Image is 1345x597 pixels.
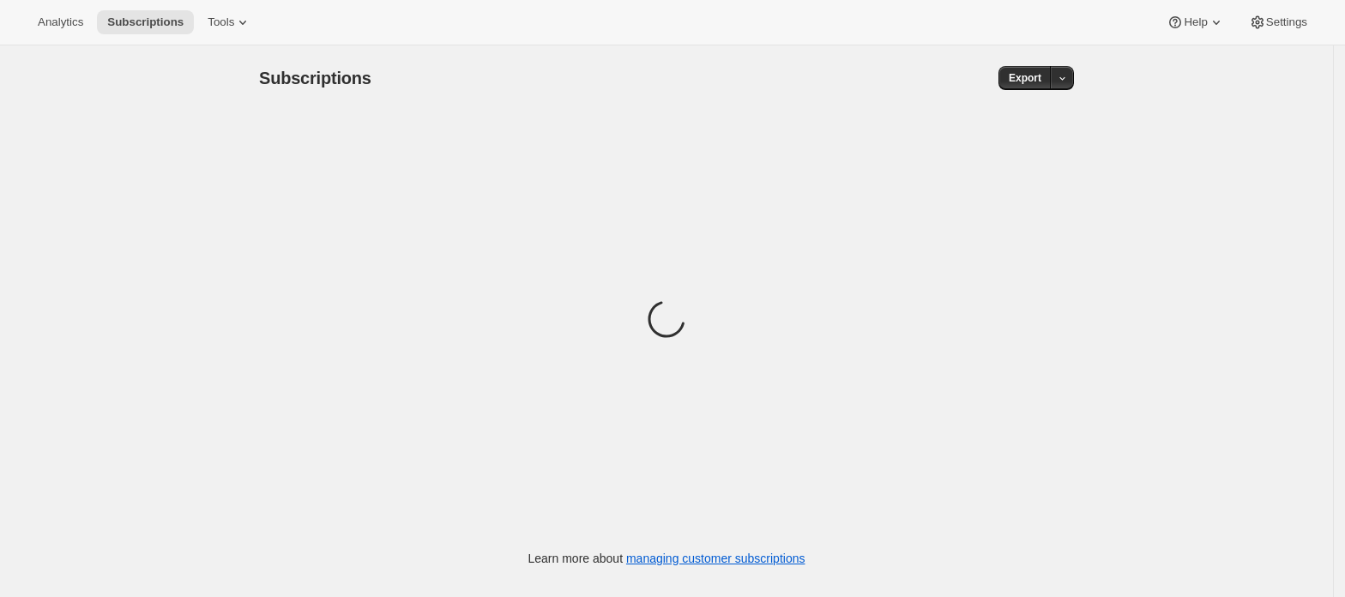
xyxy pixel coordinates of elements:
[528,550,805,567] p: Learn more about
[1184,15,1207,29] span: Help
[1239,10,1318,34] button: Settings
[626,552,805,565] a: managing customer subscriptions
[1156,10,1234,34] button: Help
[998,66,1052,90] button: Export
[197,10,262,34] button: Tools
[27,10,93,34] button: Analytics
[1009,71,1041,85] span: Export
[259,69,371,87] span: Subscriptions
[107,15,184,29] span: Subscriptions
[208,15,234,29] span: Tools
[1266,15,1307,29] span: Settings
[38,15,83,29] span: Analytics
[97,10,194,34] button: Subscriptions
